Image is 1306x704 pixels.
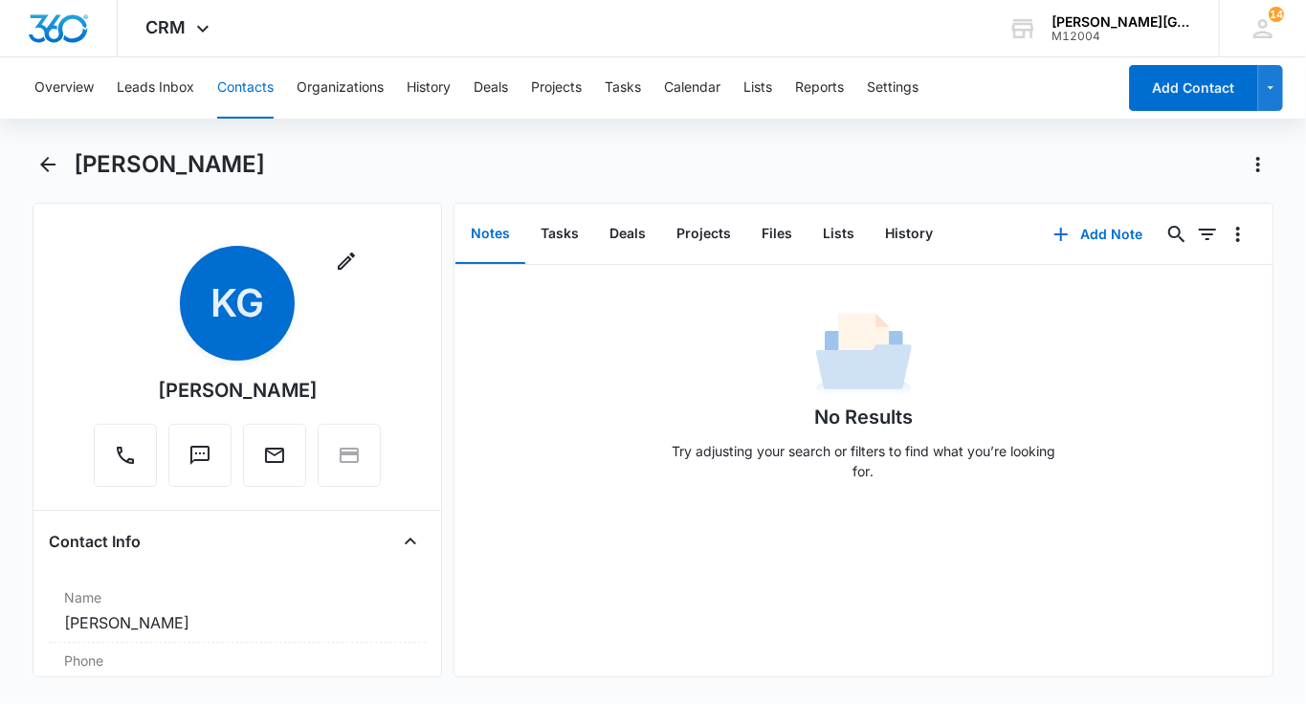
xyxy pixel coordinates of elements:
button: Contacts [217,57,274,119]
button: Deals [594,205,661,264]
button: Actions [1243,149,1273,180]
label: Name [64,587,410,607]
button: Tasks [605,57,641,119]
button: Close [395,526,426,557]
button: Tasks [525,205,594,264]
div: Name[PERSON_NAME] [49,580,426,643]
button: Organizations [297,57,384,119]
button: Lists [743,57,772,119]
button: Projects [531,57,582,119]
a: Text [168,453,232,470]
button: Calendar [664,57,720,119]
button: Add Contact [1129,65,1258,111]
button: Overview [34,57,94,119]
button: Search... [1162,219,1192,250]
a: [PHONE_NUMBER] [64,674,202,697]
div: account id [1051,30,1191,43]
button: Settings [867,57,919,119]
h4: Contact Info [49,530,141,553]
span: 14 [1269,7,1284,22]
div: account name [1051,14,1191,30]
button: Text [168,424,232,487]
button: Files [746,205,808,264]
button: Leads Inbox [117,57,194,119]
button: Overflow Menu [1223,219,1253,250]
a: Call [94,453,157,470]
label: Phone [64,650,410,671]
h1: No Results [814,403,913,431]
button: Notes [455,205,525,264]
button: Filters [1192,219,1223,250]
button: History [870,205,948,264]
button: Call [94,424,157,487]
button: History [407,57,451,119]
img: No Data [816,307,912,403]
dd: [PERSON_NAME] [64,611,410,634]
button: Reports [795,57,844,119]
a: Email [243,453,306,470]
button: Email [243,424,306,487]
button: Projects [661,205,746,264]
div: [PERSON_NAME] [158,376,318,405]
button: Back [33,149,62,180]
span: KG [180,246,295,361]
span: CRM [146,17,187,37]
button: Add Note [1034,211,1162,257]
div: notifications count [1269,7,1284,22]
p: Try adjusting your search or filters to find what you’re looking for. [663,441,1065,481]
button: Lists [808,205,870,264]
h1: [PERSON_NAME] [74,150,265,179]
button: Deals [474,57,508,119]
